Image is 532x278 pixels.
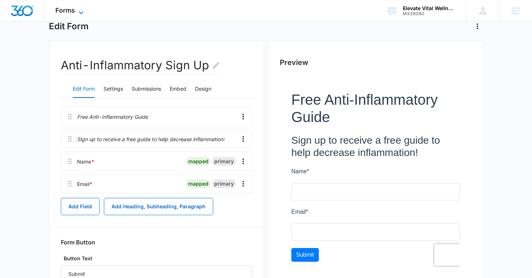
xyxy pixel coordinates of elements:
[212,157,236,166] div: primary
[212,179,236,188] div: primary
[73,81,95,98] button: Edit Form
[61,198,100,215] button: Add Field
[104,81,123,98] button: Settings
[55,6,75,14] span: Forms
[132,81,161,98] button: Submissions
[237,111,249,122] button: Overflow Menu
[237,133,249,145] button: Overflow Menu
[77,180,93,188] div: Email
[77,158,94,165] div: Name
[237,178,249,190] button: Overflow Menu
[403,5,456,11] div: account name
[61,57,220,74] h2: Anti-Inflammatory Sign Up
[61,239,95,246] h3: Form Button
[77,135,224,143] p: Sign up to receive a free guide to help decrease inflammation!
[170,81,186,98] button: Embed
[143,153,236,175] iframe: reCAPTCHA
[280,57,471,68] h2: Preview
[104,198,213,215] button: Add Heading, Subheading, Paragraph
[212,57,220,74] button: Edit Form Name
[237,156,249,167] button: Overflow Menu
[77,113,148,121] p: Free Anti-Inflammatory Guide
[186,179,211,188] div: mapped
[49,21,89,32] h1: Edit Form
[472,21,483,32] button: Actions
[186,157,211,166] div: mapped
[61,255,252,262] label: Button Text
[195,81,211,98] button: Design
[403,11,456,16] div: account id
[5,161,23,167] span: Submit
